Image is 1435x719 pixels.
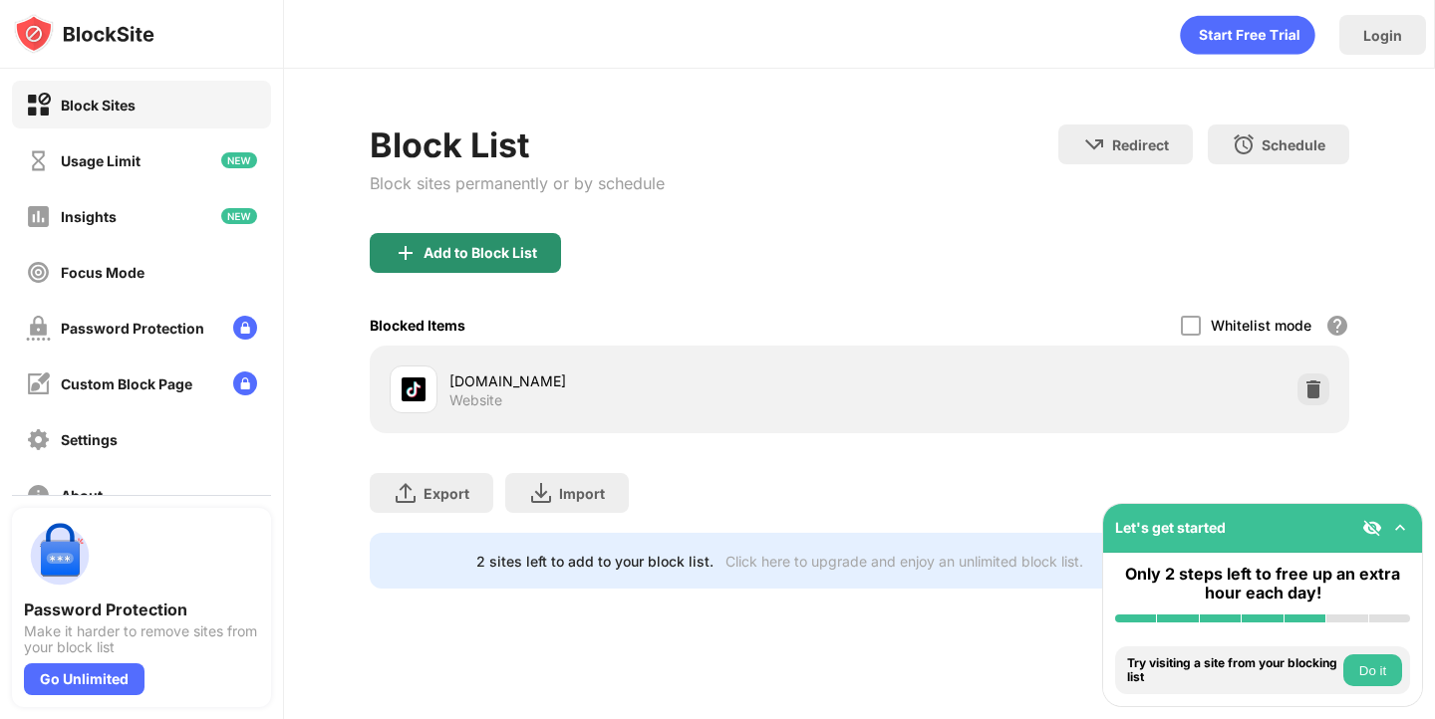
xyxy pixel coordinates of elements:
[24,623,259,655] div: Make it harder to remove sites from your block list
[449,391,502,409] div: Website
[1343,654,1402,686] button: Do it
[24,663,144,695] div: Go Unlimited
[26,148,51,173] img: time-usage-off.svg
[26,316,51,341] img: password-protection-off.svg
[26,371,51,396] img: customize-block-page-off.svg
[14,14,154,54] img: logo-blocksite.svg
[370,124,665,165] div: Block List
[26,204,51,229] img: insights-off.svg
[402,377,426,401] img: favicons
[24,520,96,592] img: push-password-protection.svg
[1362,518,1382,538] img: eye-not-visible.svg
[233,371,257,395] img: lock-menu.svg
[424,485,469,502] div: Export
[24,599,259,619] div: Password Protection
[61,264,144,281] div: Focus Mode
[61,208,117,225] div: Insights
[26,260,51,285] img: focus-off.svg
[476,553,714,570] div: 2 sites left to add to your block list.
[1262,136,1325,153] div: Schedule
[26,93,51,118] img: block-on.svg
[1115,519,1226,536] div: Let's get started
[61,152,141,169] div: Usage Limit
[1112,136,1169,153] div: Redirect
[370,317,465,334] div: Blocked Items
[233,316,257,340] img: lock-menu.svg
[1127,656,1338,685] div: Try visiting a site from your blocking list
[725,553,1083,570] div: Click here to upgrade and enjoy an unlimited block list.
[370,173,665,193] div: Block sites permanently or by schedule
[61,375,192,392] div: Custom Block Page
[1363,27,1402,44] div: Login
[61,487,103,504] div: About
[1180,15,1315,55] div: animation
[26,483,51,508] img: about-off.svg
[26,427,51,452] img: settings-off.svg
[61,97,136,114] div: Block Sites
[221,152,257,168] img: new-icon.svg
[449,370,859,391] div: [DOMAIN_NAME]
[1211,317,1311,334] div: Whitelist mode
[424,245,537,261] div: Add to Block List
[221,208,257,224] img: new-icon.svg
[61,320,204,337] div: Password Protection
[1390,518,1410,538] img: omni-setup-toggle.svg
[1115,565,1410,602] div: Only 2 steps left to free up an extra hour each day!
[61,431,118,448] div: Settings
[559,485,605,502] div: Import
